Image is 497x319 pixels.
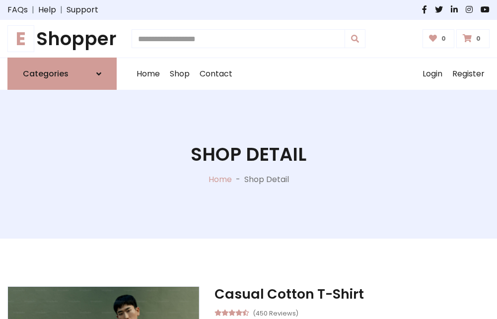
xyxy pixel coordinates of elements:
[209,174,232,185] a: Home
[244,174,289,186] p: Shop Detail
[67,4,98,16] a: Support
[418,58,447,90] a: Login
[439,34,448,43] span: 0
[232,174,244,186] p: -
[56,4,67,16] span: |
[165,58,195,90] a: Shop
[7,25,34,52] span: E
[253,307,298,319] small: (450 Reviews)
[7,58,117,90] a: Categories
[423,29,455,48] a: 0
[474,34,483,43] span: 0
[191,143,306,165] h1: Shop Detail
[28,4,38,16] span: |
[132,58,165,90] a: Home
[195,58,237,90] a: Contact
[7,4,28,16] a: FAQs
[214,286,490,302] h3: Casual Cotton T-Shirt
[38,4,56,16] a: Help
[7,28,117,50] a: EShopper
[456,29,490,48] a: 0
[447,58,490,90] a: Register
[7,28,117,50] h1: Shopper
[23,69,69,78] h6: Categories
